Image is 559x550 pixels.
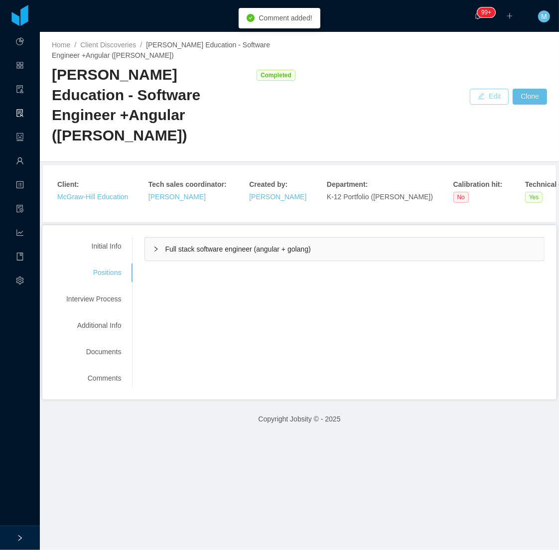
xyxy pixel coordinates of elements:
i: icon: solution [16,105,24,125]
strong: Tech sales coordinator : [148,180,227,188]
i: icon: line-chart [16,224,24,244]
strong: Client : [57,180,79,188]
strong: Department : [327,180,368,188]
span: Full stack software engineer (angular + golang) [165,245,310,253]
i: icon: file-protect [16,200,24,220]
a: Home [52,41,70,49]
strong: Created by : [249,180,287,188]
i: icon: setting [16,272,24,292]
a: icon: profile [16,175,24,196]
div: Comments [54,369,133,388]
span: Yes [525,192,543,203]
span: K-12 Portfolio ([PERSON_NAME]) [327,193,433,201]
a: icon: appstore [16,56,24,77]
div: Additional Info [54,316,133,335]
a: icon: pie-chart [16,32,24,53]
button: icon: editEdit [470,89,509,105]
div: Initial Info [54,237,133,256]
i: icon: book [16,248,24,268]
span: [PERSON_NAME] Education - Software Engineer +Angular ([PERSON_NAME]) [52,41,270,59]
strong: Calibration hit : [453,180,503,188]
a: Client Discoveries [80,41,136,49]
span: No [453,192,469,203]
i: icon: right [153,246,159,252]
div: icon: rightFull stack software engineer (angular + golang) [145,238,544,261]
span: Comment added! [259,14,312,22]
div: Documents [54,343,133,361]
span: / [140,41,142,49]
a: icon: audit [16,80,24,101]
span: Completed [257,70,295,81]
i: icon: plus [506,12,513,19]
a: [PERSON_NAME] [249,193,306,201]
sup: 2159 [477,7,495,17]
span: M [541,10,547,22]
i: icon: bell [474,12,481,19]
div: Positions [54,264,133,282]
span: / [74,41,76,49]
div: [PERSON_NAME] Education - Software Engineer +Angular ([PERSON_NAME]) [52,65,252,145]
button: Clone [513,89,547,105]
a: [PERSON_NAME] [148,193,206,201]
div: Interview Process [54,290,133,308]
a: McGraw-Hill Education [57,193,128,201]
footer: Copyright Jobsity © - 2025 [40,402,559,436]
a: icon: user [16,151,24,172]
i: icon: check-circle [247,14,255,22]
a: icon: robot [16,128,24,148]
